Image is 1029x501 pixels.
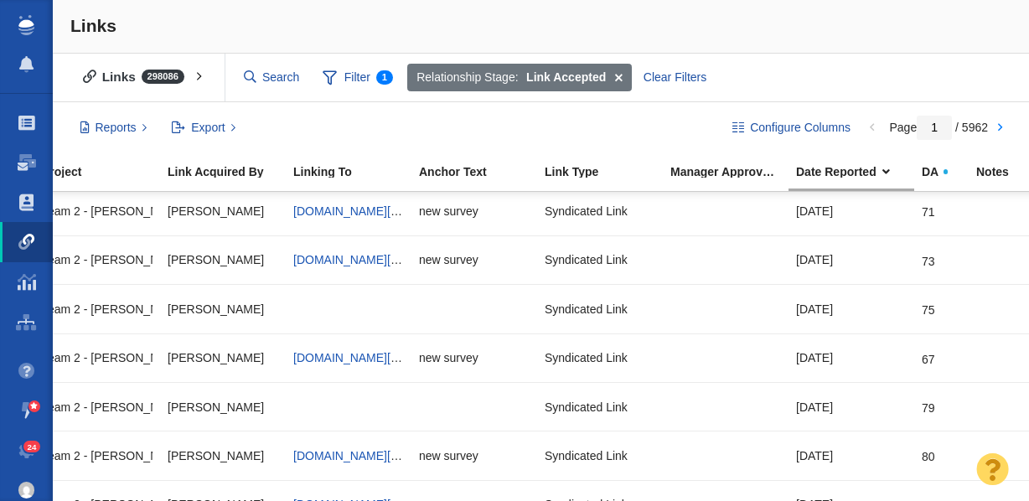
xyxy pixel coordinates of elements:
[168,204,264,219] span: [PERSON_NAME]
[293,449,511,462] a: [DOMAIN_NAME][URL][DOMAIN_NAME]
[796,193,907,229] div: [DATE]
[796,389,907,425] div: [DATE]
[796,242,907,278] div: [DATE]
[537,187,663,235] td: Syndicated Link
[168,252,264,267] span: [PERSON_NAME]
[168,350,264,365] span: [PERSON_NAME]
[168,166,292,178] div: Link Acquired By
[70,114,157,142] button: Reports
[796,340,907,376] div: [DATE]
[42,166,166,178] div: Project
[293,204,511,218] a: [DOMAIN_NAME][URL][DOMAIN_NAME]
[922,340,935,367] div: 67
[922,437,935,464] div: 80
[160,285,286,333] td: Taylor Tomita
[42,291,153,327] div: Team 2 - [PERSON_NAME] | [PERSON_NAME] | [PERSON_NAME]\PV Farm\PV Farm - Digital PR - Natural Dis...
[160,235,286,284] td: Taylor Tomita
[537,235,663,284] td: Syndicated Link
[633,64,716,92] div: Clear Filters
[160,333,286,382] td: Taylor Tomita
[796,166,920,178] div: Date Reported
[168,448,264,463] span: [PERSON_NAME]
[293,166,417,180] a: Linking To
[419,340,530,376] div: new survey
[419,242,530,278] div: new survey
[545,252,628,267] span: Syndicated Link
[18,482,35,498] img: 4d4450a2c5952a6e56f006464818e682
[526,69,606,86] strong: Link Accepted
[419,166,543,180] a: Anchor Text
[796,291,907,327] div: [DATE]
[96,119,137,137] span: Reports
[376,70,393,85] span: 1
[796,437,907,473] div: [DATE]
[545,350,628,365] span: Syndicated Link
[922,166,975,180] a: DA
[922,193,935,220] div: 71
[419,166,543,178] div: Anchor Text
[796,166,920,180] a: Date Reported
[922,389,935,416] div: 79
[293,253,511,266] a: [DOMAIN_NAME][URL][DOMAIN_NAME]
[922,242,935,269] div: 73
[293,351,511,364] a: [DOMAIN_NAME][URL][DOMAIN_NAME]
[42,437,153,473] div: Team 2 - [PERSON_NAME] | [PERSON_NAME] | [PERSON_NAME]\PV Farm\PV Farm - Digital PR - Natural Dis...
[750,119,851,137] span: Configure Columns
[537,431,663,480] td: Syndicated Link
[723,114,861,142] button: Configure Columns
[42,389,153,425] div: Team 2 - [PERSON_NAME] | [PERSON_NAME] | [PERSON_NAME]\PV Farm\PV Farm - Digital PR - Natural Dis...
[168,166,292,180] a: Link Acquired By
[168,302,264,317] span: [PERSON_NAME]
[237,63,308,92] input: Search
[18,15,34,35] img: buzzstream_logo_iconsimple.png
[889,121,988,134] span: Page / 5962
[537,382,663,431] td: Syndicated Link
[419,193,530,229] div: new survey
[70,16,116,35] span: Links
[42,193,153,229] div: Team 2 - [PERSON_NAME] | [PERSON_NAME] | [PERSON_NAME]\PV Farm\PV Farm - Digital PR - Natural Dis...
[545,166,669,180] a: Link Type
[545,448,628,463] span: Syndicated Link
[419,437,530,473] div: new survey
[545,204,628,219] span: Syndicated Link
[160,431,286,480] td: Taylor Tomita
[160,187,286,235] td: Taylor Tomita
[545,302,628,317] span: Syndicated Link
[922,291,935,318] div: 75
[537,333,663,382] td: Syndicated Link
[163,114,246,142] button: Export
[191,119,225,137] span: Export
[670,166,794,180] a: Manager Approved Link?
[545,400,628,415] span: Syndicated Link
[42,340,153,376] div: Team 2 - [PERSON_NAME] | [PERSON_NAME] | [PERSON_NAME]\PV Farm\PV Farm - Digital PR - Natural Dis...
[313,62,402,94] span: Filter
[160,382,286,431] td: Taylor Tomita
[922,166,939,178] span: DA
[537,285,663,333] td: Syndicated Link
[545,166,669,178] div: Link Type
[42,242,153,278] div: Team 2 - [PERSON_NAME] | [PERSON_NAME] | [PERSON_NAME]\PV Farm\PV Farm - Digital PR - Natural Dis...
[416,69,518,86] span: Relationship Stage:
[23,441,41,453] span: 24
[670,166,794,178] div: Manager Approved Link?
[293,166,417,178] div: Linking To
[168,400,264,415] span: [PERSON_NAME]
